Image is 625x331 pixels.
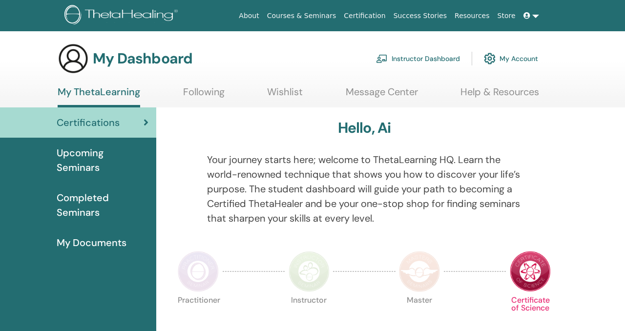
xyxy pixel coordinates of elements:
[390,7,451,25] a: Success Stories
[57,145,148,175] span: Upcoming Seminars
[460,86,539,105] a: Help & Resources
[57,190,148,220] span: Completed Seminars
[510,251,551,292] img: Certificate of Science
[451,7,494,25] a: Resources
[289,251,330,292] img: Instructor
[93,50,192,67] h3: My Dashboard
[183,86,225,105] a: Following
[376,48,460,69] a: Instructor Dashboard
[484,50,496,67] img: cog.svg
[58,43,89,74] img: generic-user-icon.jpg
[57,235,126,250] span: My Documents
[263,7,340,25] a: Courses & Seminars
[267,86,303,105] a: Wishlist
[58,86,140,107] a: My ThetaLearning
[484,48,538,69] a: My Account
[178,251,219,292] img: Practitioner
[235,7,263,25] a: About
[57,115,120,130] span: Certifications
[64,5,181,27] img: logo.png
[338,119,391,137] h3: Hello, Ai
[340,7,389,25] a: Certification
[376,54,388,63] img: chalkboard-teacher.svg
[207,152,522,226] p: Your journey starts here; welcome to ThetaLearning HQ. Learn the world-renowned technique that sh...
[494,7,520,25] a: Store
[346,86,418,105] a: Message Center
[399,251,440,292] img: Master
